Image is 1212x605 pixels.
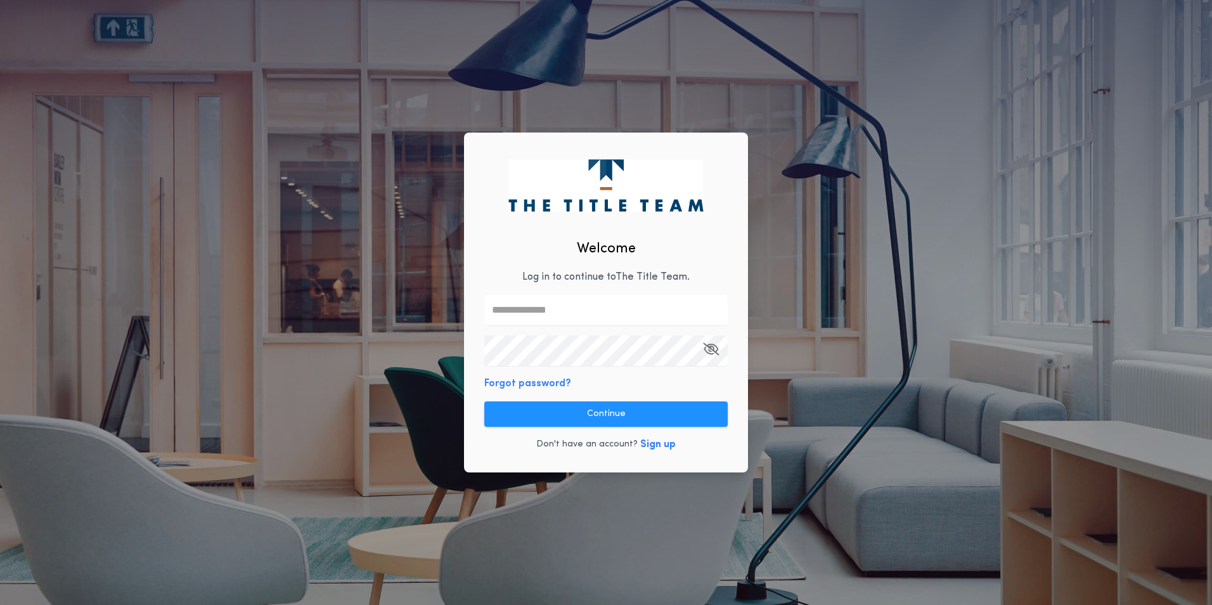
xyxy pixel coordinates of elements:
[484,401,728,427] button: Continue
[577,238,636,259] h2: Welcome
[484,376,571,391] button: Forgot password?
[522,270,690,285] p: Log in to continue to The Title Team .
[640,437,676,452] button: Sign up
[536,438,638,451] p: Don't have an account?
[508,159,703,211] img: logo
